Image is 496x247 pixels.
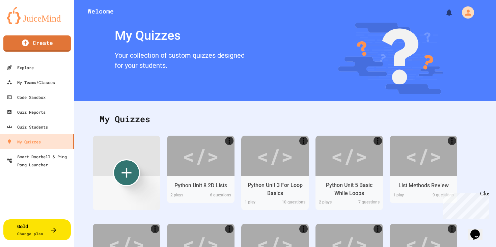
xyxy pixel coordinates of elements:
[455,5,476,20] div: My Account
[7,93,46,101] div: Code Sandbox
[338,23,443,94] img: banner-image-my-quizzes.png
[151,225,159,233] a: More
[7,63,34,72] div: Explore
[315,199,349,207] div: 2 play s
[3,35,71,52] a: Create
[349,199,383,207] div: 7 questions
[167,192,201,200] div: 2 play s
[7,7,67,24] img: logo-orange.svg
[17,231,43,236] span: Change plan
[275,199,309,207] div: 10 questions
[7,153,72,169] div: Smart Doorbell & Ping Pong Launcher
[448,225,456,233] a: More
[321,181,378,197] div: Python Unit 5 Basic While Loops
[468,220,489,240] iframe: chat widget
[299,137,308,145] a: More
[423,192,457,200] div: 9 questions
[174,182,227,190] div: Python Unit 8 2D Lists
[183,141,219,171] div: </>
[93,106,477,132] div: My Quizzes
[241,199,275,207] div: 1 play
[225,225,233,233] a: More
[390,192,423,200] div: 1 play
[374,137,382,145] a: More
[448,137,456,145] a: More
[405,141,442,171] div: </>
[113,159,140,186] div: Create new
[257,141,293,171] div: </>
[433,7,455,18] div: My Notifications
[246,181,304,197] div: Python Unit 3 For Loop Basics
[7,78,55,86] div: My Teams/Classes
[111,49,248,74] div: Your collection of custom quizzes designed for your students.
[225,137,233,145] a: More
[331,141,367,171] div: </>
[201,192,235,200] div: 6 questions
[7,123,48,131] div: Quiz Students
[17,223,43,237] div: Gold
[299,225,308,233] a: More
[7,138,41,146] div: My Quizzes
[3,3,47,43] div: Chat with us now!Close
[398,182,449,190] div: List Methods Review
[440,191,489,219] iframe: chat widget
[111,23,248,49] div: My Quizzes
[7,108,46,116] div: Quiz Reports
[374,225,382,233] a: More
